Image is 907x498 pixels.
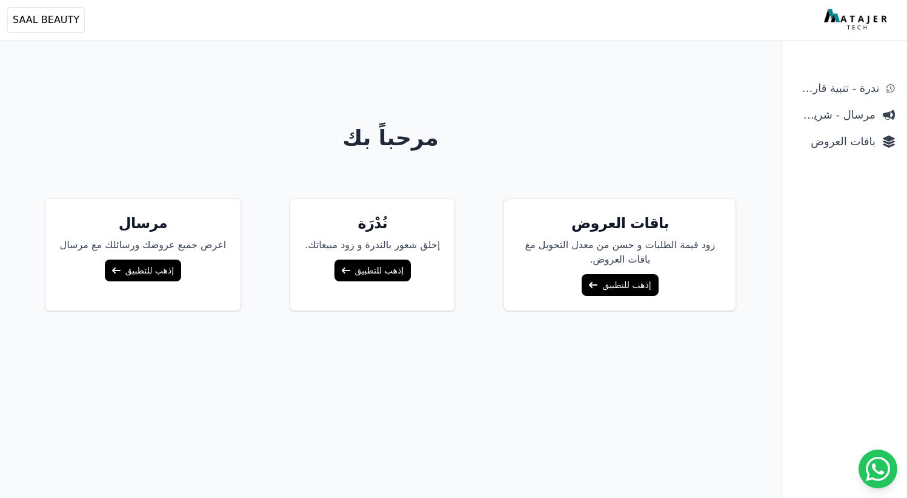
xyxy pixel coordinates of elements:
[582,274,658,296] a: إذهب للتطبيق
[13,13,79,27] span: SAAL BEAUTY
[60,238,227,252] p: اعرض جميع عروضك ورسائلك مع مرسال
[519,238,721,267] p: زود قيمة الطلبات و حسن من معدل التحويل مغ باقات العروض.
[105,260,181,281] a: إذهب للتطبيق
[794,133,875,150] span: باقات العروض
[794,80,879,97] span: ندرة - تنبية قارب علي النفاذ
[824,9,890,31] img: MatajerTech Logo
[305,238,440,252] p: إخلق شعور بالندرة و زود مبيعاتك.
[305,214,440,233] h5: نُدْرَة
[519,214,721,233] h5: باقات العروض
[7,7,85,33] button: SAAL BEAUTY
[60,214,227,233] h5: مرسال
[334,260,411,281] a: إذهب للتطبيق
[3,126,779,150] h1: مرحباً بك
[794,106,875,123] span: مرسال - شريط دعاية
